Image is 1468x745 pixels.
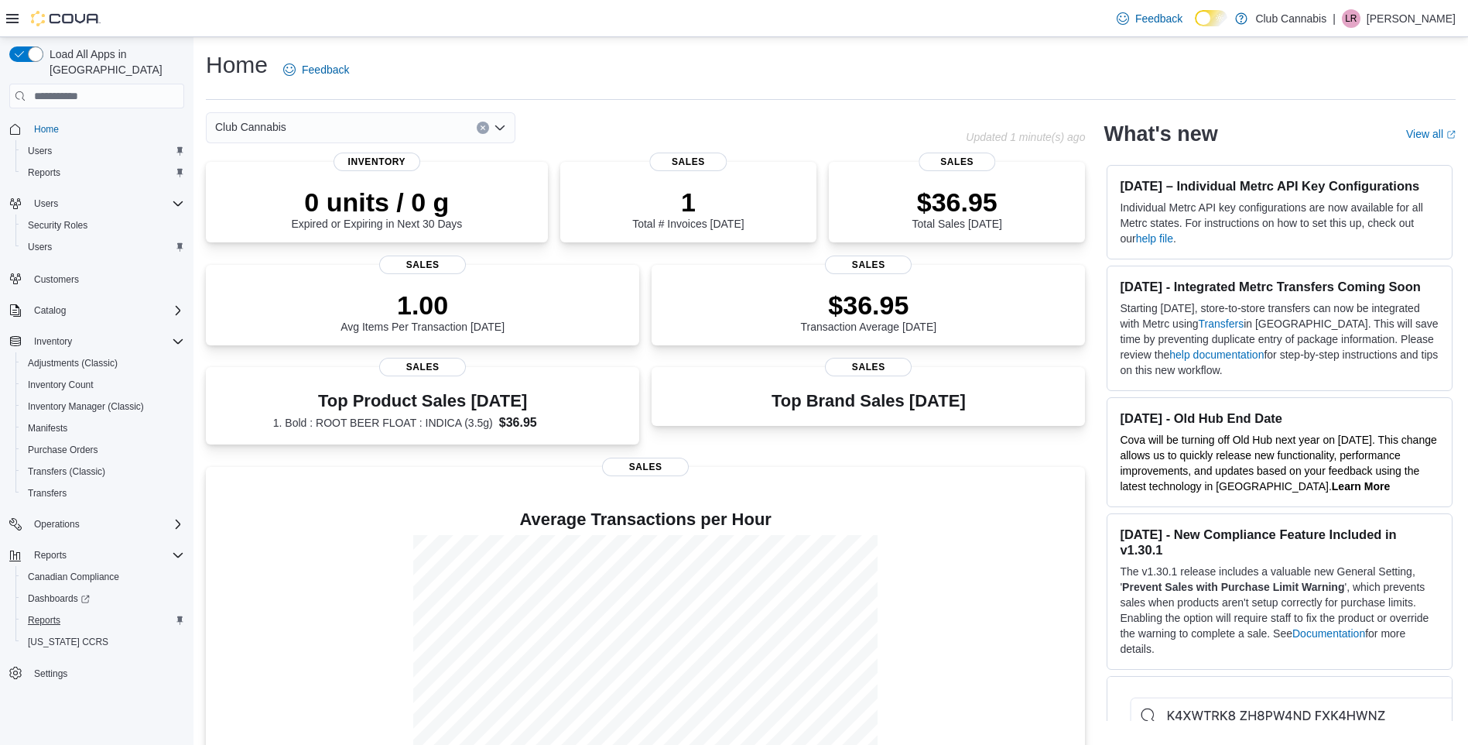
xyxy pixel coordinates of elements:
p: The v1.30.1 release includes a valuable new General Setting, ' ', which prevents sales when produ... [1120,564,1439,657]
button: Operations [3,513,190,535]
button: Operations [28,515,86,534]
a: Manifests [22,419,74,438]
p: Starting [DATE], store-to-store transfers can now be integrated with Metrc using in [GEOGRAPHIC_D... [1120,300,1439,378]
span: Security Roles [28,219,87,232]
button: Purchase Orders [15,439,190,461]
span: Transfers [22,484,184,503]
span: Users [28,145,52,157]
a: Home [28,120,65,139]
span: Manifests [28,422,67,434]
div: Linda Robinson [1342,9,1360,28]
button: Inventory Manager (Classic) [15,396,190,417]
img: Cova [31,11,101,26]
span: Transfers [28,487,67,500]
a: Reports [22,611,67,630]
a: Canadian Compliance [22,568,125,586]
button: Manifests [15,417,190,439]
p: Individual Metrc API key configurations are now available for all Metrc states. For instructions ... [1120,200,1439,246]
span: Adjustments (Classic) [28,357,118,369]
a: Feedback [1110,3,1189,34]
a: Dashboards [22,589,96,608]
h3: [DATE] - Integrated Metrc Transfers Coming Soon [1120,279,1439,294]
span: Club Cannabis [215,118,286,136]
h3: Top Product Sales [DATE] [273,392,573,410]
span: Reports [28,546,184,565]
span: Reports [22,163,184,182]
div: Total # Invoices [DATE] [632,187,744,230]
span: Reports [28,614,60,627]
a: Purchase Orders [22,441,104,459]
a: Learn More [1332,480,1390,493]
h1: Home [206,50,268,81]
span: Reports [28,167,60,179]
span: Washington CCRS [22,633,184,651]
a: [US_STATE] CCRS [22,633,115,651]
span: Users [34,197,58,210]
button: Catalog [28,301,72,320]
p: Club Cannabis [1255,9,1326,28]
button: Users [15,236,190,258]
button: Inventory [3,331,190,352]
span: Sales [825,256,912,274]
a: Settings [28,664,74,683]
span: Inventory [28,332,184,351]
span: Dashboards [28,592,90,605]
button: Reports [15,609,190,631]
h3: [DATE] – Individual Metrc API Key Configurations [1120,178,1439,194]
span: Inventory Count [22,376,184,394]
button: Transfers (Classic) [15,461,190,482]
dt: 1. Bold : ROOT BEER FLOAT : INDICA (3.5g) [273,415,493,431]
button: Customers [3,267,190,290]
span: Inventory [334,153,420,171]
p: 1.00 [340,290,505,321]
button: [US_STATE] CCRS [15,631,190,653]
span: Home [34,123,59,136]
span: Settings [34,668,67,680]
a: Security Roles [22,216,94,235]
span: Settings [28,664,184,683]
a: Customers [28,270,85,289]
span: Purchase Orders [28,444,98,456]
span: Security Roles [22,216,184,235]
a: Adjustments (Classic) [22,354,124,372]
button: Security Roles [15,215,190,236]
button: Open list of options [494,122,506,134]
button: Inventory [28,332,78,351]
button: Canadian Compliance [15,566,190,588]
a: Feedback [277,54,355,85]
a: View allExternal link [1406,128,1456,140]
a: Users [22,238,58,256]
button: Clear input [477,122,489,134]
span: Sales [650,153,727,171]
span: Sales [602,458,689,476]
button: Users [3,193,190,215]
span: Load All Apps in [GEOGRAPHIC_DATA] [43,46,184,77]
span: Canadian Compliance [28,571,119,583]
span: Inventory Count [28,379,94,391]
span: Customers [34,273,79,286]
span: Cova will be turning off Old Hub next year on [DATE]. This change allows us to quickly release ne... [1120,434,1436,493]
div: Expired or Expiring in Next 30 Days [291,187,462,230]
p: 1 [632,187,744,218]
p: $36.95 [801,290,937,321]
h3: [DATE] - New Compliance Feature Included in v1.30.1 [1120,527,1439,558]
svg: External link [1446,130,1456,139]
span: Sales [919,153,995,171]
button: Transfers [15,482,190,504]
span: Users [28,194,184,213]
span: Home [28,119,184,139]
span: Dashboards [22,589,184,608]
button: Settings [3,662,190,685]
span: Transfers (Classic) [28,465,105,478]
span: Sales [379,256,466,274]
span: Inventory Manager (Classic) [22,397,184,416]
span: Purchase Orders [22,441,184,459]
p: [PERSON_NAME] [1367,9,1456,28]
h4: Average Transactions per Hour [218,510,1073,529]
span: Users [22,238,184,256]
span: Reports [34,549,67,561]
a: Transfers [22,484,73,503]
button: Home [3,118,190,140]
span: Inventory Manager (Classic) [28,400,144,413]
